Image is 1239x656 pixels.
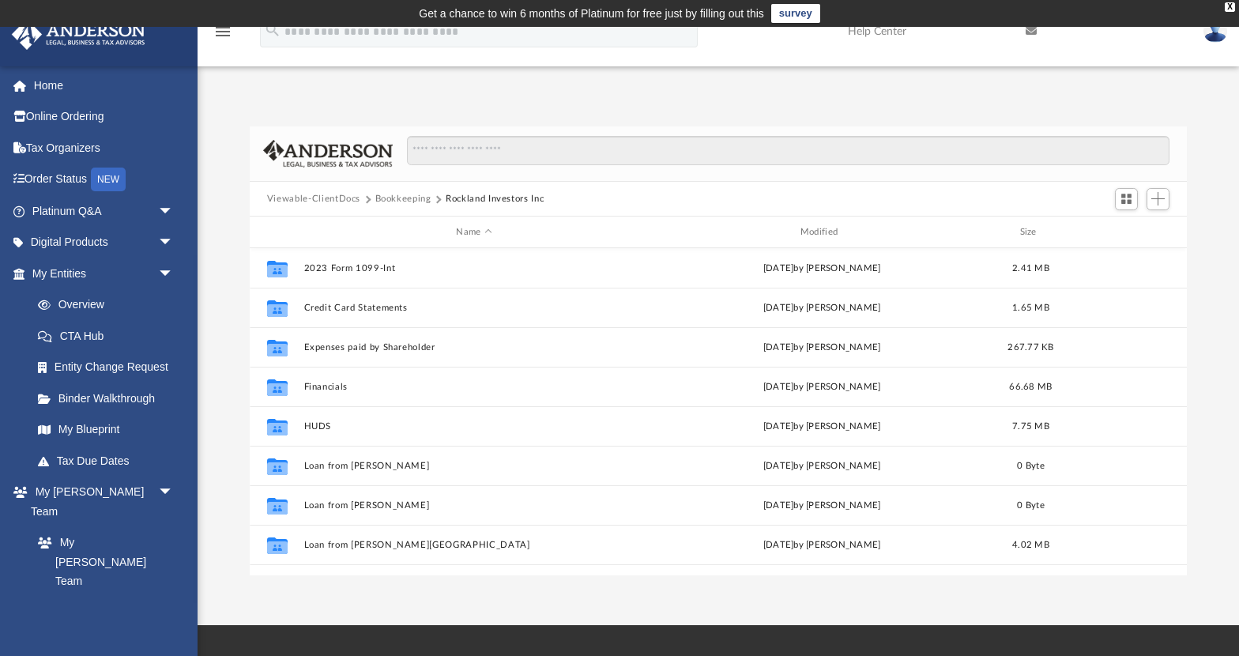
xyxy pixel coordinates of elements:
[1147,188,1170,210] button: Add
[158,227,190,259] span: arrow_drop_down
[91,168,126,191] div: NEW
[158,195,190,228] span: arrow_drop_down
[7,19,150,50] img: Anderson Advisors Platinum Portal
[1012,422,1049,431] span: 7.75 MB
[1225,2,1235,12] div: close
[11,258,198,289] a: My Entitiesarrow_drop_down
[651,499,992,513] div: [DATE] by [PERSON_NAME]
[11,477,190,527] a: My [PERSON_NAME] Teamarrow_drop_down
[651,341,992,355] div: [DATE] by [PERSON_NAME]
[158,258,190,290] span: arrow_drop_down
[22,527,182,598] a: My [PERSON_NAME] Team
[1012,541,1049,549] span: 4.02 MB
[1203,20,1227,43] img: User Pic
[375,192,431,206] button: Bookkeeping
[303,540,644,550] button: Loan from [PERSON_NAME][GEOGRAPHIC_DATA]
[651,225,992,239] div: Modified
[1009,383,1052,391] span: 66.68 MB
[22,289,198,321] a: Overview
[303,421,644,432] button: HUDS
[11,227,198,258] a: Digital Productsarrow_drop_down
[771,4,820,23] a: survey
[999,225,1062,239] div: Size
[303,263,644,273] button: 2023 Form 1099-Int
[303,225,644,239] div: Name
[651,459,992,473] div: [DATE] by [PERSON_NAME]
[22,383,198,414] a: Binder Walkthrough
[213,30,232,41] a: menu
[267,192,360,206] button: Viewable-ClientDocs
[22,320,198,352] a: CTA Hub
[651,538,992,552] div: by [PERSON_NAME]
[11,132,198,164] a: Tax Organizers
[303,382,644,392] button: Financials
[250,248,1187,575] div: grid
[1012,264,1049,273] span: 2.41 MB
[419,4,764,23] div: Get a chance to win 6 months of Platinum for free just by filling out this
[303,303,644,313] button: Credit Card Statements
[11,70,198,101] a: Home
[11,195,198,227] a: Platinum Q&Aarrow_drop_down
[446,192,544,206] button: Rockland Investors Inc
[1115,188,1139,210] button: Switch to Grid View
[651,262,992,276] div: [DATE] by [PERSON_NAME]
[22,445,198,477] a: Tax Due Dates
[763,541,794,549] span: [DATE]
[1069,225,1180,239] div: id
[651,380,992,394] div: [DATE] by [PERSON_NAME]
[22,352,198,383] a: Entity Change Request
[11,101,198,133] a: Online Ordering
[22,597,190,647] a: [PERSON_NAME] System
[213,22,232,41] i: menu
[303,461,644,471] button: Loan from [PERSON_NAME]
[1017,462,1045,470] span: 0 Byte
[1007,343,1053,352] span: 267.77 KB
[264,21,281,39] i: search
[158,477,190,509] span: arrow_drop_down
[303,342,644,353] button: Expenses paid by Shareholder
[651,420,992,434] div: [DATE] by [PERSON_NAME]
[407,136,1170,166] input: Search files and folders
[303,500,644,511] button: Loan from [PERSON_NAME]
[651,301,992,315] div: [DATE] by [PERSON_NAME]
[1017,501,1045,510] span: 0 Byte
[22,414,190,446] a: My Blueprint
[257,225,296,239] div: id
[11,164,198,196] a: Order StatusNEW
[1012,303,1049,312] span: 1.65 MB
